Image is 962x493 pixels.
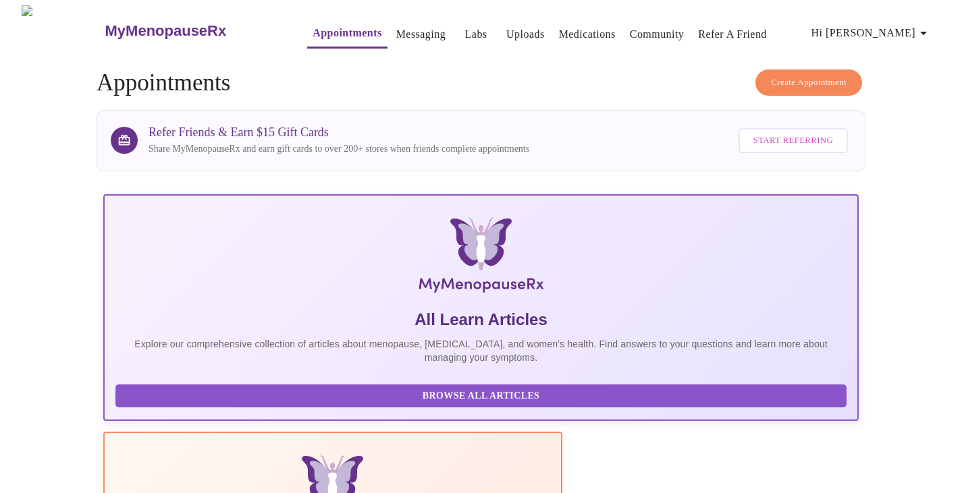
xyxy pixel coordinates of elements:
[465,25,487,44] a: Labs
[115,389,850,401] a: Browse All Articles
[501,21,550,48] button: Uploads
[229,217,733,298] img: MyMenopauseRx Logo
[454,21,498,48] button: Labs
[313,24,381,42] a: Appointments
[115,337,847,364] p: Explore our comprehensive collection of articles about menopause, [MEDICAL_DATA], and women's hea...
[22,5,103,56] img: MyMenopauseRx Logo
[811,24,932,42] span: Hi [PERSON_NAME]
[753,133,833,148] span: Start Referring
[624,21,690,48] button: Community
[391,21,451,48] button: Messaging
[755,69,862,96] button: Create Appointment
[506,25,545,44] a: Uploads
[693,21,772,48] button: Refer a Friend
[97,69,865,96] h4: Appointments
[115,384,847,408] button: Browse All Articles
[307,20,387,49] button: Appointments
[698,25,767,44] a: Refer a Friend
[115,309,847,330] h5: All Learn Articles
[735,121,851,160] a: Start Referring
[103,7,280,55] a: MyMenopauseRx
[149,142,529,156] p: Share MyMenopauseRx and earn gift cards to over 200+ stores when friends complete appointments
[806,20,937,47] button: Hi [PERSON_NAME]
[559,25,616,44] a: Medications
[105,22,227,40] h3: MyMenopauseRx
[739,128,848,153] button: Start Referring
[771,75,847,90] span: Create Appointment
[149,125,529,140] h3: Refer Friends & Earn $15 Gift Cards
[396,25,446,44] a: Messaging
[630,25,685,44] a: Community
[554,21,621,48] button: Medications
[129,388,833,405] span: Browse All Articles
